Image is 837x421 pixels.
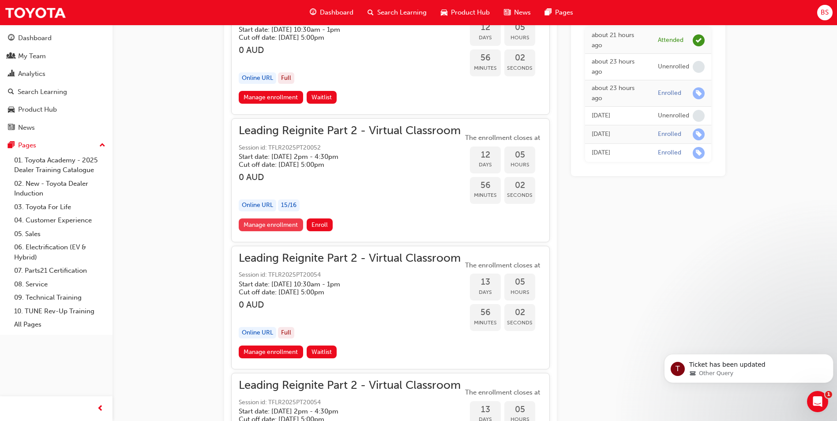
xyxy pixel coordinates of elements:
[470,53,501,63] span: 56
[307,91,337,104] button: Waitlist
[592,148,645,158] div: Thu Jun 05 2025 13:34:40 GMT+1000 (Australian Eastern Standard Time)
[312,221,328,229] span: Enroll
[239,45,461,55] h3: 0 AUD
[18,123,35,133] div: News
[8,34,15,42] span: guage-icon
[514,8,531,18] span: News
[11,291,109,304] a: 09. Technical Training
[693,128,705,140] span: learningRecordVerb_ENROLL-icon
[504,33,535,43] span: Hours
[807,391,828,412] iframe: Intercom live chat
[658,89,681,98] div: Enrolled
[239,270,461,280] span: Session id: TFLR2025PT20054
[239,288,447,296] h5: Cut off date: [DATE] 5:00pm
[99,140,105,151] span: up-icon
[307,346,337,358] button: Waitlist
[239,26,447,34] h5: Start date: [DATE] 10:30am - 1pm
[11,200,109,214] a: 03. Toyota For Life
[4,3,66,23] img: Trak
[658,36,683,45] div: Attended
[504,160,535,170] span: Hours
[504,405,535,415] span: 05
[463,133,542,143] span: The enrollment closes at
[11,214,109,227] a: 04. Customer Experience
[307,218,333,231] button: Enroll
[239,72,276,84] div: Online URL
[8,124,15,132] span: news-icon
[239,346,303,358] a: Manage enrollment
[11,241,109,264] a: 06. Electrification (EV & Hybrid)
[377,8,427,18] span: Search Learning
[441,7,447,18] span: car-icon
[368,7,374,18] span: search-icon
[592,83,645,103] div: Tue Aug 19 2025 12:05:20 GMT+1000 (Australian Eastern Standard Time)
[658,63,689,71] div: Unenrolled
[278,199,300,211] div: 15 / 16
[239,218,303,231] a: Manage enrollment
[239,398,461,408] span: Session id: TFLR2025PT20054
[504,53,535,63] span: 02
[8,88,14,96] span: search-icon
[434,4,497,22] a: car-iconProduct Hub
[4,66,109,82] a: Analytics
[11,177,109,200] a: 02. New - Toyota Dealer Induction
[470,23,501,33] span: 12
[470,180,501,191] span: 56
[470,150,501,160] span: 12
[8,106,15,114] span: car-icon
[470,277,501,287] span: 13
[239,253,461,263] span: Leading Reignite Part 2 - Virtual Classroom
[239,380,461,391] span: Leading Reignite Part 2 - Virtual Classroom
[239,126,461,136] span: Leading Reignite Part 2 - Virtual Classroom
[658,130,681,139] div: Enrolled
[463,260,542,271] span: The enrollment closes at
[693,87,705,99] span: learningRecordVerb_ENROLL-icon
[18,51,46,61] div: My Team
[693,61,705,73] span: learningRecordVerb_NONE-icon
[825,391,832,398] span: 1
[239,280,447,288] h5: Start date: [DATE] 10:30am - 1pm
[239,34,447,41] h5: Cut off date: [DATE] 5:00pm
[470,308,501,318] span: 56
[239,153,447,161] h5: Start date: [DATE] 2pm - 4:30pm
[470,318,501,328] span: Minutes
[470,63,501,73] span: Minutes
[817,5,833,20] button: BS
[312,94,332,101] span: Waitlist
[504,277,535,287] span: 05
[470,160,501,170] span: Days
[497,4,538,22] a: news-iconNews
[18,140,36,150] div: Pages
[8,53,15,60] span: people-icon
[470,33,501,43] span: Days
[504,23,535,33] span: 05
[8,142,15,150] span: pages-icon
[18,33,52,43] div: Dashboard
[8,70,15,78] span: chart-icon
[18,69,45,79] div: Analytics
[4,120,109,136] a: News
[310,7,316,18] span: guage-icon
[504,180,535,191] span: 02
[693,147,705,159] span: learningRecordVerb_ENROLL-icon
[470,190,501,200] span: Minutes
[592,57,645,77] div: Tue Aug 19 2025 12:06:17 GMT+1000 (Australian Eastern Standard Time)
[538,4,580,22] a: pages-iconPages
[4,101,109,118] a: Product Hub
[18,105,57,115] div: Product Hub
[463,387,542,398] span: The enrollment closes at
[278,327,294,339] div: Full
[4,84,109,100] a: Search Learning
[555,8,573,18] span: Pages
[451,8,490,18] span: Product Hub
[97,403,104,414] span: prev-icon
[545,7,552,18] span: pages-icon
[4,137,109,154] button: Pages
[11,304,109,318] a: 10. TUNE Rev-Up Training
[239,172,461,182] h3: 0 AUD
[4,48,109,64] a: My Team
